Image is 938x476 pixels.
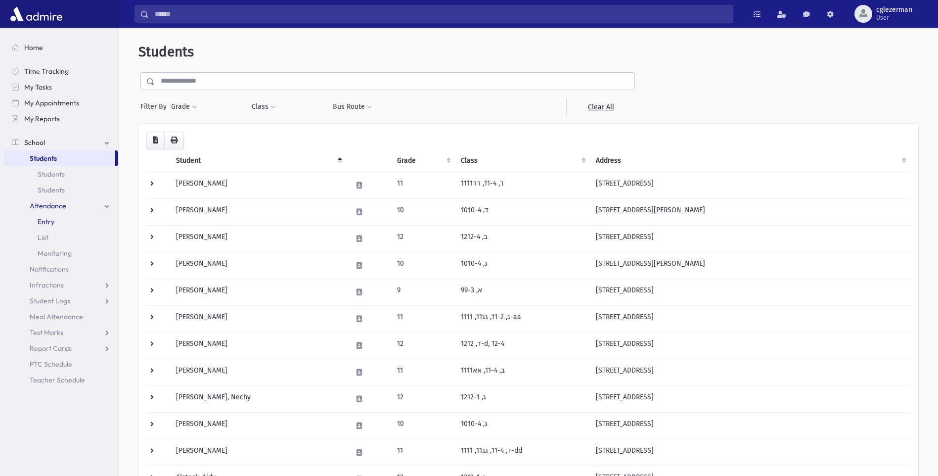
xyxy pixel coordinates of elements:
td: [PERSON_NAME] [170,198,346,225]
td: 10 [391,412,455,439]
a: Home [4,40,118,55]
td: 12ב, 12-4 [455,225,589,252]
td: 12 [391,385,455,412]
td: 11ג, 11-2, גג11, 11-aa [455,305,589,332]
td: 11ב, 11-4, אא11 [455,359,589,385]
a: Student Logs [4,293,118,309]
td: [PERSON_NAME] [170,172,346,198]
td: [PERSON_NAME] [170,252,346,279]
span: Students [138,44,194,60]
a: School [4,135,118,150]
span: School [24,138,45,147]
td: 12ג, 12-1 [455,385,589,412]
a: Teacher Schedule [4,372,118,388]
a: My Appointments [4,95,118,111]
td: 11ד, 11-4, גג11, 11-dd [455,439,589,466]
td: 11ד, 11-4, דד11 [455,172,589,198]
th: Grade: activate to sort column ascending [391,149,455,172]
a: Notifications [4,261,118,277]
button: CSV [146,132,165,149]
a: Time Tracking [4,63,118,79]
td: [STREET_ADDRESS] [590,359,910,385]
th: Class: activate to sort column ascending [455,149,589,172]
td: [STREET_ADDRESS] [590,279,910,305]
td: 12 [391,332,455,359]
td: [STREET_ADDRESS] [590,412,910,439]
td: [PERSON_NAME] [170,332,346,359]
span: Students [30,154,57,163]
td: [STREET_ADDRESS] [590,385,910,412]
td: [STREET_ADDRESS] [590,305,910,332]
span: Attendance [30,201,66,210]
a: Test Marks [4,325,118,340]
span: Notifications [30,265,69,274]
a: Students [4,166,118,182]
td: [STREET_ADDRESS][PERSON_NAME] [590,198,910,225]
td: 12 [391,225,455,252]
td: 11 [391,305,455,332]
span: Time Tracking [24,67,69,76]
a: My Reports [4,111,118,127]
td: [STREET_ADDRESS] [590,439,910,466]
span: Teacher Schedule [30,376,85,384]
input: Search [149,5,733,23]
th: Address: activate to sort column ascending [590,149,910,172]
span: My Reports [24,114,60,123]
td: 10 [391,252,455,279]
a: Clear All [566,98,635,116]
button: Class [251,98,276,116]
a: List [4,230,118,245]
span: Monitoring [38,249,72,258]
td: [STREET_ADDRESS] [590,225,910,252]
td: 10ד, 10-4 [455,198,589,225]
td: 9 [391,279,455,305]
span: User [876,14,912,22]
td: 9א, 9-3 [455,279,589,305]
td: 11 [391,439,455,466]
td: 12ד, 12-d, 12-4 [455,332,589,359]
a: Infractions [4,277,118,293]
a: PTC Schedule [4,356,118,372]
button: Bus Route [332,98,372,116]
a: Monitoring [4,245,118,261]
td: [STREET_ADDRESS][PERSON_NAME] [590,252,910,279]
td: 11 [391,359,455,385]
span: Meal Attendance [30,312,83,321]
a: Report Cards [4,340,118,356]
a: Entry [4,214,118,230]
td: [PERSON_NAME] [170,439,346,466]
span: My Tasks [24,83,52,92]
a: Students [4,150,115,166]
td: 10ג, 10-4 [455,252,589,279]
span: Filter By [140,101,171,112]
span: Infractions [30,281,64,289]
a: Meal Attendance [4,309,118,325]
span: Home [24,43,43,52]
td: [PERSON_NAME] [170,305,346,332]
td: [STREET_ADDRESS] [590,332,910,359]
td: 10ג, 10-4 [455,412,589,439]
td: [PERSON_NAME] [170,412,346,439]
span: Entry [38,217,54,226]
td: 11 [391,172,455,198]
td: [PERSON_NAME] [170,279,346,305]
a: My Tasks [4,79,118,95]
img: AdmirePro [8,4,65,24]
td: [STREET_ADDRESS] [590,172,910,198]
td: 10 [391,198,455,225]
a: Students [4,182,118,198]
span: Student Logs [30,296,70,305]
span: cglezerman [876,6,912,14]
a: Attendance [4,198,118,214]
td: [PERSON_NAME] [170,225,346,252]
th: Student: activate to sort column descending [170,149,346,172]
button: Print [164,132,184,149]
td: [PERSON_NAME], Nechy [170,385,346,412]
button: Grade [171,98,197,116]
span: List [38,233,48,242]
span: PTC Schedule [30,360,72,369]
td: [PERSON_NAME] [170,359,346,385]
span: Report Cards [30,344,72,353]
span: My Appointments [24,98,79,107]
span: Test Marks [30,328,63,337]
